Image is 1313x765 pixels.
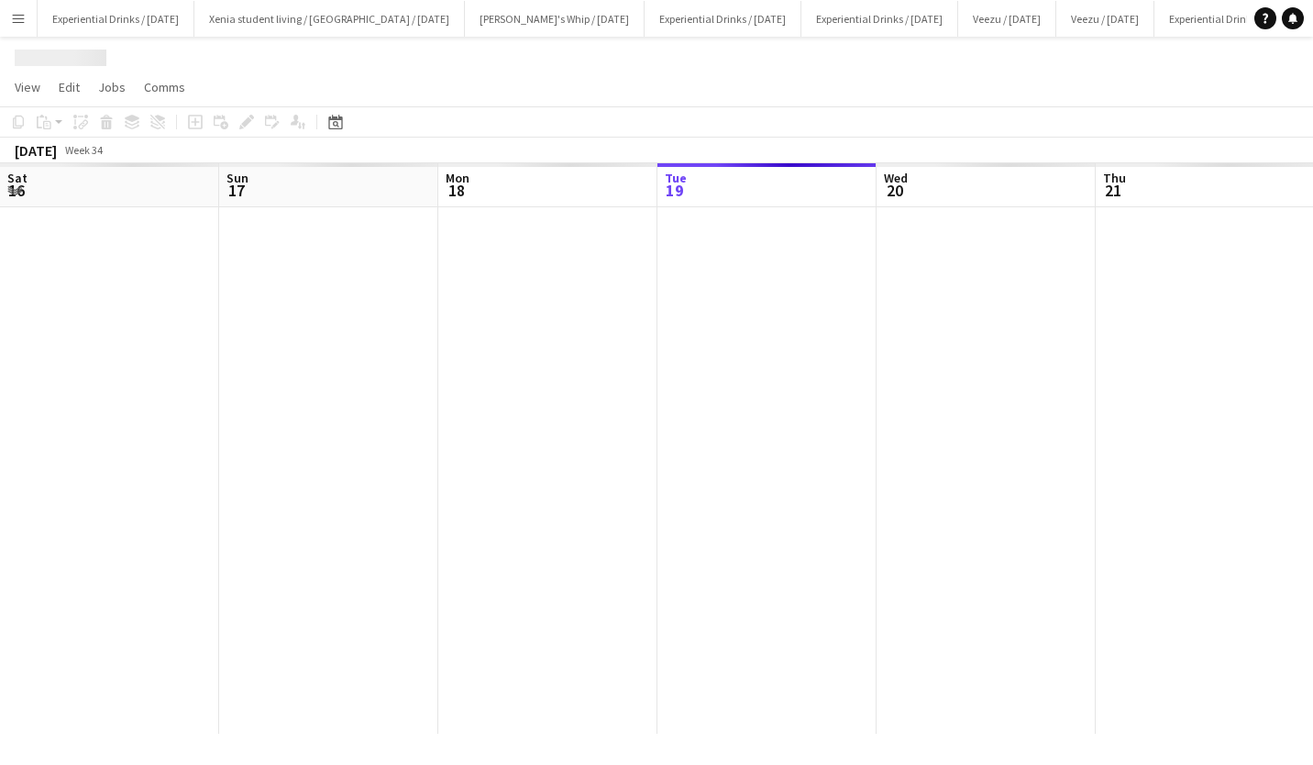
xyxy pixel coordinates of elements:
span: Sat [7,170,28,186]
button: Experiential Drinks / [DATE] [645,1,801,37]
span: Week 34 [61,143,106,157]
span: Sun [226,170,248,186]
span: 17 [224,180,248,201]
button: Experiential Drinks / [DATE] [38,1,194,37]
a: Comms [137,75,193,99]
a: Jobs [91,75,133,99]
button: Xenia student living / [GEOGRAPHIC_DATA] / [DATE] [194,1,465,37]
a: View [7,75,48,99]
span: 21 [1100,180,1126,201]
span: Wed [884,170,908,186]
span: 16 [5,180,28,201]
button: Experiential Drinks / [DATE] [801,1,958,37]
button: Experiential Drinks / [DATE] [1154,1,1311,37]
span: Thu [1103,170,1126,186]
button: [PERSON_NAME]'s Whip / [DATE] [465,1,645,37]
div: [DATE] [15,141,57,160]
span: 19 [662,180,687,201]
a: Edit [51,75,87,99]
span: 18 [443,180,469,201]
span: Edit [59,79,80,95]
span: Comms [144,79,185,95]
span: Mon [446,170,469,186]
span: View [15,79,40,95]
span: Tue [665,170,687,186]
button: Veezu / [DATE] [1056,1,1154,37]
span: 20 [881,180,908,201]
span: Jobs [98,79,126,95]
button: Veezu / [DATE] [958,1,1056,37]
